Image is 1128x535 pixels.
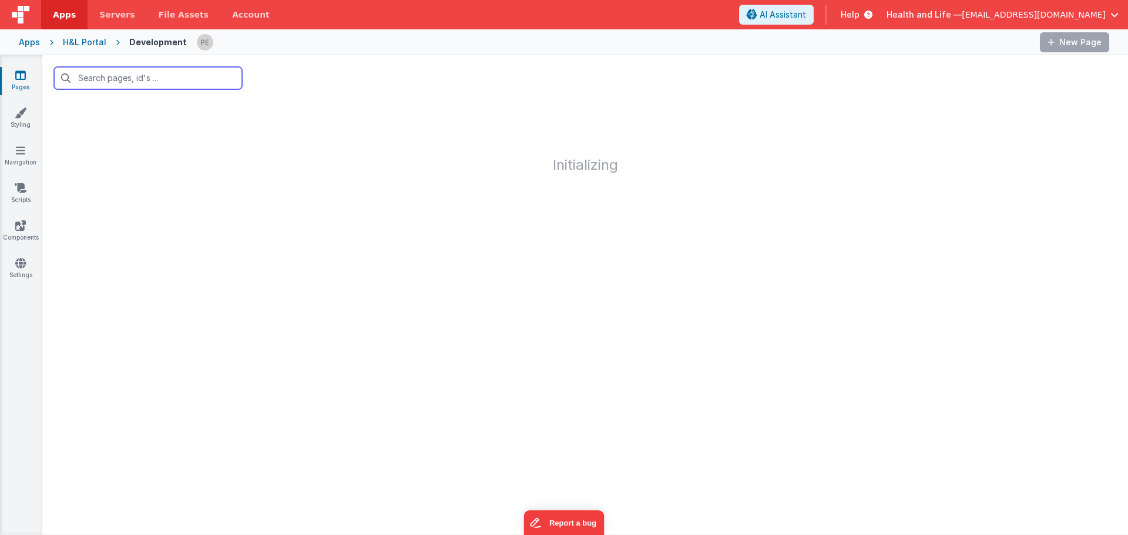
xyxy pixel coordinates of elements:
span: Help [841,9,860,21]
button: New Page [1040,32,1109,52]
div: Apps [19,36,40,48]
h1: Initializing [42,101,1128,173]
span: File Assets [159,9,209,21]
input: Search pages, id's ... [54,67,242,89]
span: AI Assistant [760,9,806,21]
span: Apps [53,9,76,21]
iframe: Marker.io feedback button [524,510,605,535]
span: [EMAIL_ADDRESS][DOMAIN_NAME] [962,9,1106,21]
span: Servers [99,9,135,21]
div: Development [129,36,187,48]
button: AI Assistant [739,5,814,25]
div: H&L Portal [63,36,106,48]
span: Health and Life — [887,9,962,21]
button: Health and Life — [EMAIL_ADDRESS][DOMAIN_NAME] [887,9,1119,21]
img: 9824c9b2ced8ee662419f2f3ea18dbb0 [197,34,213,51]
